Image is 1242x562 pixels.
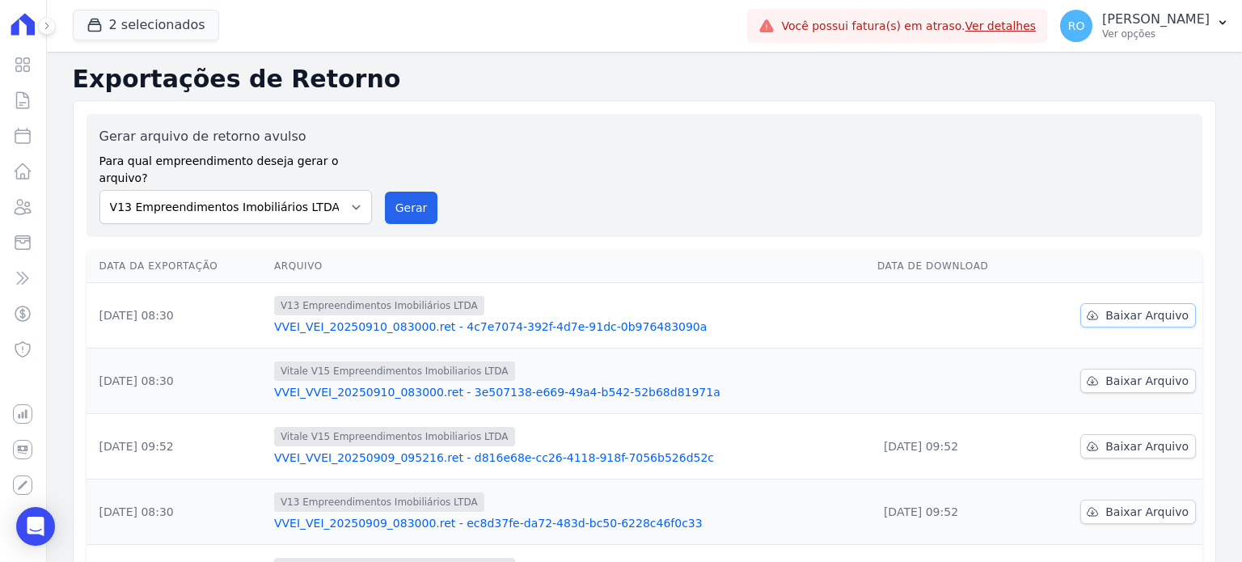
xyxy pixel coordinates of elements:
[87,349,268,414] td: [DATE] 08:30
[1105,504,1189,520] span: Baixar Arquivo
[1105,307,1189,323] span: Baixar Arquivo
[1080,369,1196,393] a: Baixar Arquivo
[87,480,268,545] td: [DATE] 08:30
[871,480,1034,545] td: [DATE] 09:52
[274,492,484,512] span: V13 Empreendimentos Imobiliários LTDA
[87,414,268,480] td: [DATE] 09:52
[274,319,864,335] a: VVEI_VEI_20250910_083000.ret - 4c7e7074-392f-4d7e-91dc-0b976483090a
[1105,373,1189,389] span: Baixar Arquivo
[274,450,864,466] a: VVEI_VVEI_20250909_095216.ret - d816e68e-cc26-4118-918f-7056b526d52c
[268,250,871,283] th: Arquivo
[871,250,1034,283] th: Data de Download
[16,507,55,546] div: Open Intercom Messenger
[1068,20,1085,32] span: RO
[1102,11,1210,27] p: [PERSON_NAME]
[99,146,372,187] label: Para qual empreendimento deseja gerar o arquivo?
[73,10,219,40] button: 2 selecionados
[1047,3,1242,49] button: RO [PERSON_NAME] Ver opções
[99,127,372,146] label: Gerar arquivo de retorno avulso
[781,18,1036,35] span: Você possui fatura(s) em atraso.
[73,65,1216,94] h2: Exportações de Retorno
[1080,434,1196,458] a: Baixar Arquivo
[274,384,864,400] a: VVEI_VVEI_20250910_083000.ret - 3e507138-e669-49a4-b542-52b68d81971a
[274,515,864,531] a: VVEI_VEI_20250909_083000.ret - ec8d37fe-da72-483d-bc50-6228c46f0c33
[1102,27,1210,40] p: Ver opções
[871,414,1034,480] td: [DATE] 09:52
[274,427,515,446] span: Vitale V15 Empreendimentos Imobiliarios LTDA
[385,192,438,224] button: Gerar
[87,250,268,283] th: Data da Exportação
[87,283,268,349] td: [DATE] 08:30
[274,361,515,381] span: Vitale V15 Empreendimentos Imobiliarios LTDA
[1080,500,1196,524] a: Baixar Arquivo
[274,296,484,315] span: V13 Empreendimentos Imobiliários LTDA
[1080,303,1196,327] a: Baixar Arquivo
[965,19,1037,32] a: Ver detalhes
[1105,438,1189,454] span: Baixar Arquivo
